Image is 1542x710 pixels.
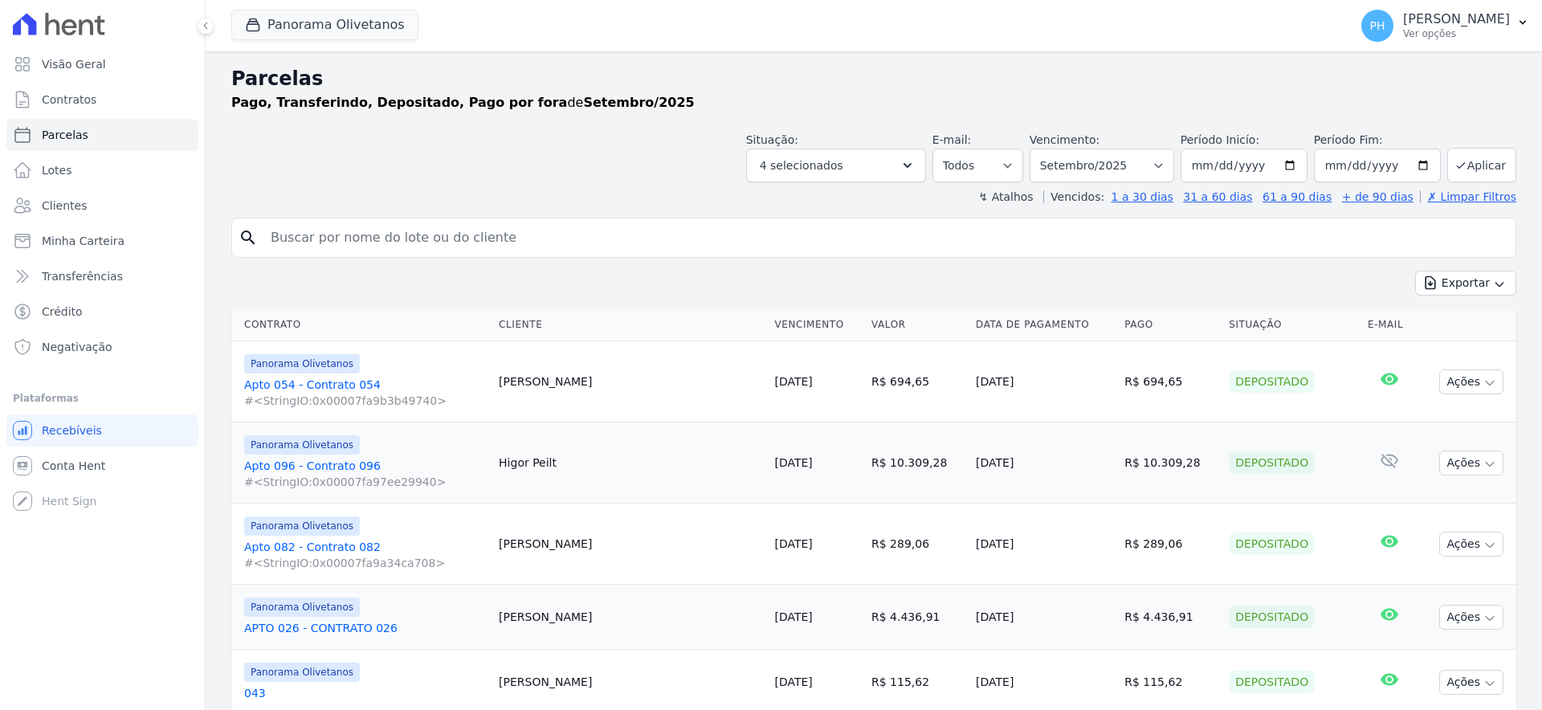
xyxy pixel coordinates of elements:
i: search [239,228,258,247]
p: Ver opções [1403,27,1510,40]
span: Contratos [42,92,96,108]
a: [DATE] [774,675,812,688]
a: Visão Geral [6,48,198,80]
span: #<StringIO:0x00007fa97ee29940> [244,474,486,490]
span: Panorama Olivetanos [244,435,360,455]
div: Depositado [1229,606,1315,628]
button: Aplicar [1447,148,1516,182]
td: [DATE] [969,341,1118,422]
a: Transferências [6,260,198,292]
button: Ações [1439,451,1503,475]
a: [DATE] [774,610,812,623]
button: Ações [1439,670,1503,695]
span: #<StringIO:0x00007fa9a34ca708> [244,555,486,571]
th: Situação [1222,308,1361,341]
span: Visão Geral [42,56,106,72]
a: Lotes [6,154,198,186]
td: [PERSON_NAME] [492,341,768,422]
span: Crédito [42,304,83,320]
input: Buscar por nome do lote ou do cliente [261,222,1509,254]
label: E-mail: [932,133,972,146]
span: Panorama Olivetanos [244,516,360,536]
button: 4 selecionados [746,149,926,182]
a: Contratos [6,84,198,116]
a: 61 a 90 dias [1263,190,1332,203]
td: [PERSON_NAME] [492,504,768,585]
a: 043 [244,685,486,701]
span: Parcelas [42,127,88,143]
span: Conta Hent [42,458,105,474]
a: Recebíveis [6,414,198,447]
span: Negativação [42,339,112,355]
label: Período Inicío: [1181,133,1259,146]
label: Período Fim: [1314,132,1441,149]
td: [DATE] [969,585,1118,650]
span: Lotes [42,162,72,178]
div: Depositado [1229,451,1315,474]
a: Apto 096 - Contrato 096#<StringIO:0x00007fa97ee29940> [244,458,486,490]
span: PH [1370,20,1385,31]
strong: Setembro/2025 [583,95,694,110]
a: Minha Carteira [6,225,198,257]
button: Ações [1439,532,1503,557]
a: APTO 026 - CONTRATO 026 [244,620,486,636]
button: PH [PERSON_NAME] Ver opções [1348,3,1542,48]
td: R$ 694,65 [1118,341,1222,422]
div: Depositado [1229,532,1315,555]
label: Vencimento: [1030,133,1099,146]
td: R$ 289,06 [1118,504,1222,585]
span: Minha Carteira [42,233,124,249]
th: Cliente [492,308,768,341]
div: Depositado [1229,370,1315,393]
span: Recebíveis [42,422,102,439]
div: Plataformas [13,389,192,408]
th: E-mail [1361,308,1418,341]
a: Crédito [6,296,198,328]
td: R$ 10.309,28 [865,422,969,504]
a: Conta Hent [6,450,198,482]
a: Parcelas [6,119,198,151]
label: Situação: [746,133,798,146]
a: [DATE] [774,537,812,550]
h2: Parcelas [231,64,1516,93]
span: Clientes [42,198,87,214]
td: R$ 4.436,91 [1118,585,1222,650]
a: Clientes [6,190,198,222]
th: Contrato [231,308,492,341]
td: [PERSON_NAME] [492,585,768,650]
span: Panorama Olivetanos [244,354,360,373]
td: R$ 289,06 [865,504,969,585]
td: [DATE] [969,422,1118,504]
div: Depositado [1229,671,1315,693]
span: #<StringIO:0x00007fa9b3b49740> [244,393,486,409]
th: Pago [1118,308,1222,341]
span: 4 selecionados [760,156,843,175]
a: 31 a 60 dias [1183,190,1252,203]
button: Ações [1439,605,1503,630]
button: Exportar [1415,271,1516,296]
span: Panorama Olivetanos [244,663,360,682]
p: [PERSON_NAME] [1403,11,1510,27]
p: de [231,93,695,112]
button: Panorama Olivetanos [231,10,418,40]
button: Ações [1439,369,1503,394]
label: Vencidos: [1043,190,1104,203]
a: Apto 054 - Contrato 054#<StringIO:0x00007fa9b3b49740> [244,377,486,409]
strong: Pago, Transferindo, Depositado, Pago por fora [231,95,567,110]
a: [DATE] [774,456,812,469]
td: [DATE] [969,504,1118,585]
a: 1 a 30 dias [1112,190,1173,203]
th: Data de Pagamento [969,308,1118,341]
td: R$ 10.309,28 [1118,422,1222,504]
a: ✗ Limpar Filtros [1420,190,1516,203]
td: R$ 4.436,91 [865,585,969,650]
a: Apto 082 - Contrato 082#<StringIO:0x00007fa9a34ca708> [244,539,486,571]
td: Higor Peilt [492,422,768,504]
label: ↯ Atalhos [978,190,1033,203]
span: Panorama Olivetanos [244,598,360,617]
span: Transferências [42,268,123,284]
a: Negativação [6,331,198,363]
a: + de 90 dias [1342,190,1413,203]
